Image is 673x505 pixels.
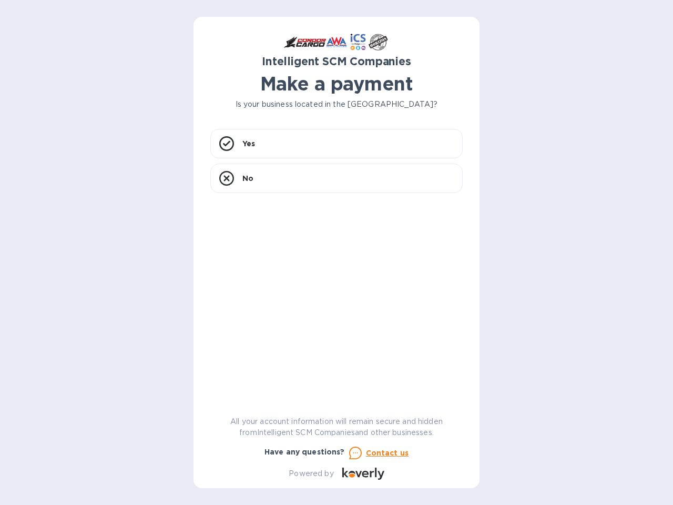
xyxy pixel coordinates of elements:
p: Powered by [289,468,333,479]
u: Contact us [366,449,409,457]
b: Intelligent SCM Companies [262,55,411,68]
h1: Make a payment [210,73,463,95]
p: Is your business located in the [GEOGRAPHIC_DATA]? [210,99,463,110]
p: Yes [242,138,255,149]
b: Have any questions? [264,448,345,456]
p: No [242,173,253,184]
p: All your account information will remain secure and hidden from Intelligent SCM Companies and oth... [210,416,463,438]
